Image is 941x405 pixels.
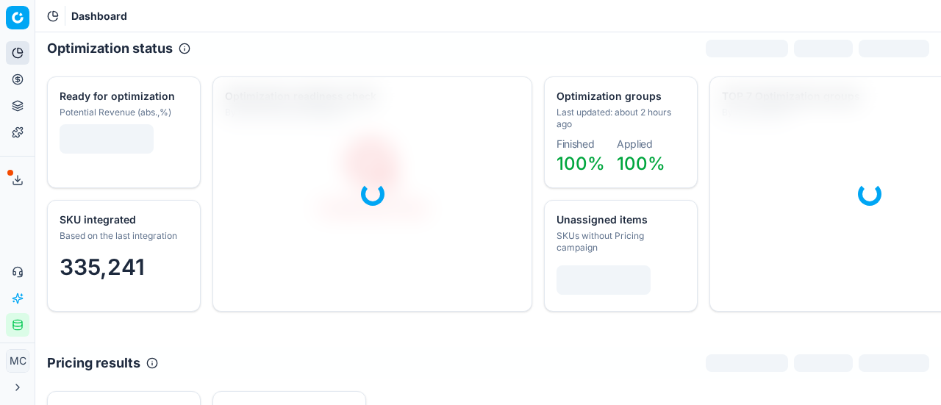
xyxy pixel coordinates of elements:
[60,107,185,118] div: Potential Revenue (abs.,%)
[71,9,127,24] nav: breadcrumb
[71,9,127,24] span: Dashboard
[60,254,145,280] span: 335,241
[47,38,173,59] h2: Optimization status
[47,353,140,373] h2: Pricing results
[557,107,682,130] div: Last updated: about 2 hours ago
[7,350,29,372] span: MC
[557,212,682,227] div: Unassigned items
[60,230,185,242] div: Based on the last integration
[617,153,665,174] span: 100%
[60,212,185,227] div: SKU integrated
[557,153,605,174] span: 100%
[60,89,185,104] div: Ready for optimization
[557,230,682,254] div: SKUs without Pricing campaign
[617,139,665,149] dt: Applied
[557,139,605,149] dt: Finished
[557,89,682,104] div: Optimization groups
[6,349,29,373] button: MC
